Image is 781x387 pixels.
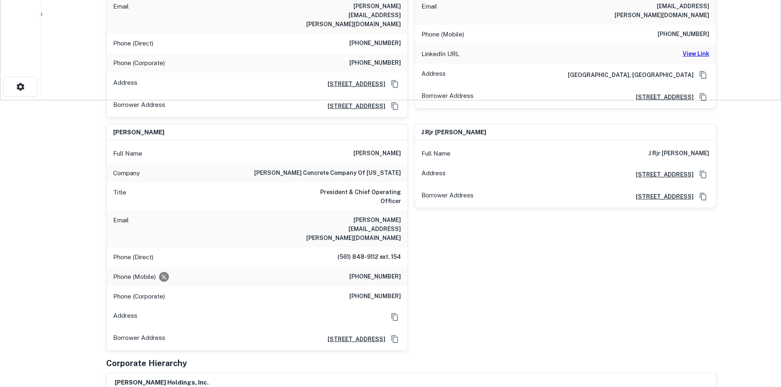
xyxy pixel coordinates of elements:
button: Copy Address [697,69,709,81]
a: [STREET_ADDRESS] [629,170,694,179]
h6: President & Chief Operating Officer [303,188,401,206]
button: Copy Address [389,333,401,345]
a: [STREET_ADDRESS] [321,335,385,344]
h6: [EMAIL_ADDRESS][PERSON_NAME][DOMAIN_NAME] [611,2,709,20]
button: Copy Address [389,100,401,112]
p: Phone (Corporate) [113,58,165,68]
button: Copy Address [697,190,709,203]
h6: [PERSON_NAME] [113,128,164,137]
p: LinkedIn URL [421,49,460,59]
iframe: Chat Widget [740,321,781,361]
p: Full Name [421,149,451,158]
h6: [PERSON_NAME] [353,149,401,158]
h6: [PERSON_NAME] concrete company of [US_STATE] [254,168,401,178]
h6: [PHONE_NUMBER] [349,58,401,68]
h5: Corporate Hierarchy [106,357,187,369]
p: Email [113,215,129,242]
h6: [PHONE_NUMBER] [349,292,401,301]
p: Borrower Address [113,100,165,112]
a: [STREET_ADDRESS] [629,93,694,102]
button: Copy Address [389,311,401,323]
p: Borrower Address [113,333,165,345]
p: Phone (Direct) [113,38,153,48]
h6: j rjr [PERSON_NAME] [649,149,709,158]
p: Email [113,2,129,29]
h6: [PHONE_NUMBER] [349,272,401,282]
h6: [PHONE_NUMBER] [349,38,401,48]
h6: [PERSON_NAME][EMAIL_ADDRESS][PERSON_NAME][DOMAIN_NAME] [303,215,401,242]
p: Address [113,78,137,90]
h6: [PHONE_NUMBER] [658,29,709,39]
p: Phone (Corporate) [113,292,165,301]
p: Address [421,69,446,81]
p: Email [421,2,437,20]
p: Borrower Address [421,190,474,203]
p: Address [421,168,446,181]
h6: View Link [683,49,709,58]
p: Title [113,188,126,206]
a: [STREET_ADDRESS] [629,192,694,201]
p: Full Name [113,149,142,158]
h6: [GEOGRAPHIC_DATA], [GEOGRAPHIC_DATA] [561,70,694,79]
p: Address [113,311,137,323]
button: Copy Address [697,168,709,181]
a: [STREET_ADDRESS] [321,79,385,88]
p: Phone (Mobile) [421,29,464,39]
h6: [PERSON_NAME][EMAIL_ADDRESS][PERSON_NAME][DOMAIN_NAME] [303,2,401,29]
h6: j rjr [PERSON_NAME] [421,128,486,137]
p: Company [113,168,140,178]
button: Copy Address [697,91,709,103]
div: Requests to not be contacted at this number [159,272,169,282]
p: Phone (Mobile) [113,272,156,282]
h6: (561) 848-9112 ext. 154 [337,252,401,262]
p: Borrower Address [421,91,474,103]
a: View Link [683,49,709,59]
a: [STREET_ADDRESS] [321,102,385,111]
button: Copy Address [389,78,401,90]
p: Phone (Direct) [113,252,153,262]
